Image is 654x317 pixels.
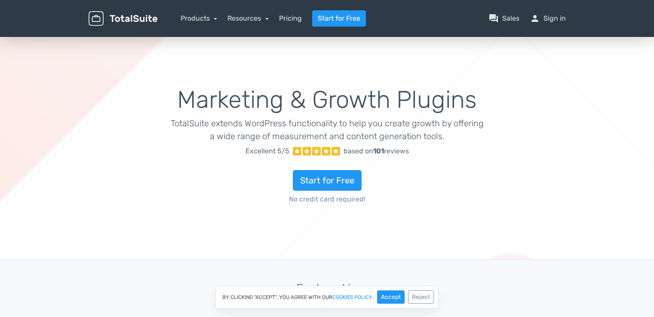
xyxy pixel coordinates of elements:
a: personSign in [530,13,566,24]
h1: Marketing & Growth Plugins [170,87,484,113]
div: based on reviews [344,146,409,156]
a: Resources [227,14,269,22]
a: question_answerSales [488,13,519,24]
h3: Featured in [89,282,566,296]
span: Excellent 5/5 [246,146,289,156]
img: TotalSuite for WordPress [89,11,157,26]
span: person [530,13,540,24]
span: No credit card required! [170,194,484,204]
span: question_answer [488,13,499,24]
a: Start for Free [312,10,366,27]
a: Pricing [279,13,302,24]
div: By clicking "Accept", you agree with our . [215,286,439,308]
a: Products [181,14,218,22]
strong: 101 [373,147,384,155]
button: Accept [377,290,405,304]
button: Reject [408,290,434,304]
a: cookies policy [332,295,372,300]
p: TotalSuite extends WordPress functionality to help you create growth by offering a wide range of ... [170,117,484,143]
a: Start for Free [293,170,362,191]
a: Excellent 5/5 based on101reviews [170,143,484,160]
